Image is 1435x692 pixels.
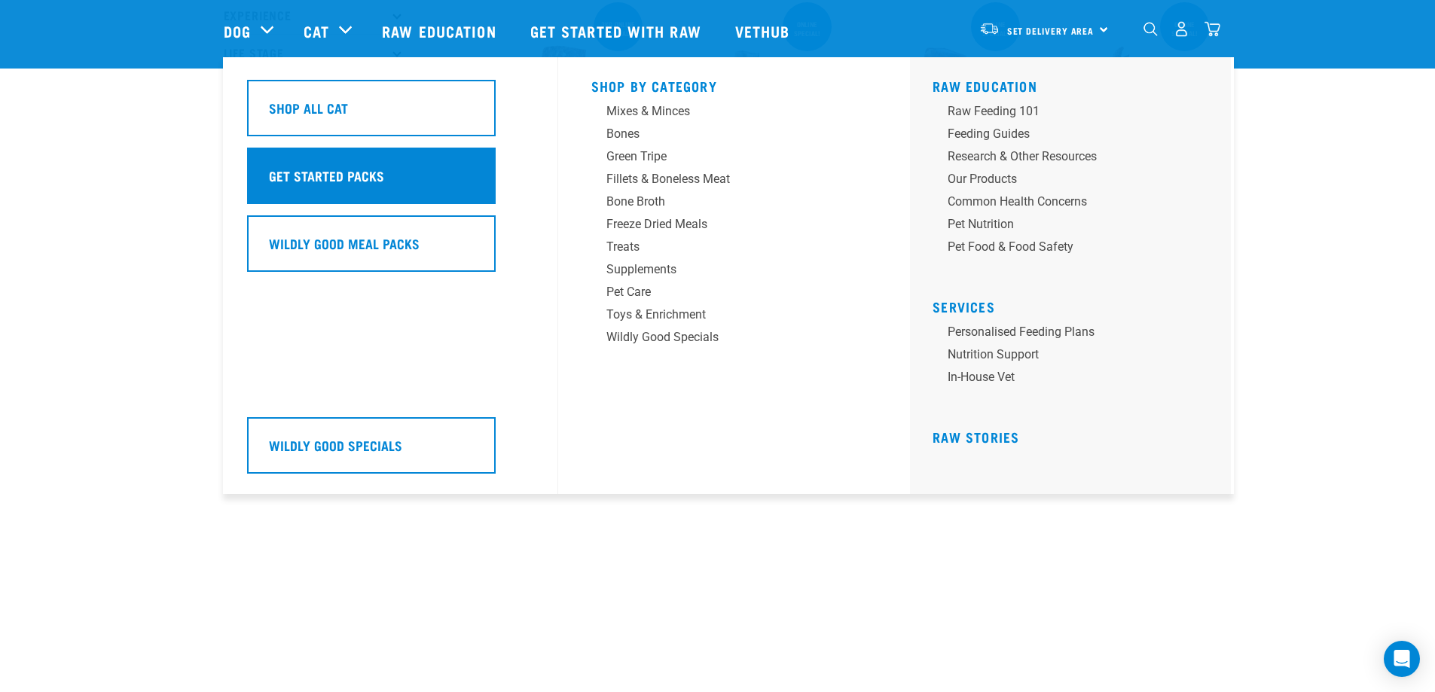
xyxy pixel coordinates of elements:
div: Pet Food & Food Safety [948,238,1183,256]
div: Raw Feeding 101 [948,102,1183,120]
a: Wildly Good Meal Packs [247,215,533,283]
div: Research & Other Resources [948,148,1183,166]
img: van-moving.png [979,22,1000,35]
h5: Shop All Cat [269,98,348,117]
a: Get Started Packs [247,148,533,215]
a: Cat [304,20,329,42]
a: Freeze Dried Meals [591,215,878,238]
a: Green Tripe [591,148,878,170]
div: Mixes & Minces [606,102,841,120]
a: Bones [591,125,878,148]
a: Treats [591,238,878,261]
img: home-icon@2x.png [1204,21,1220,37]
a: Pet Nutrition [933,215,1219,238]
h5: Get Started Packs [269,166,384,185]
a: Fillets & Boneless Meat [591,170,878,193]
a: Get started with Raw [515,1,720,61]
div: Open Intercom Messenger [1384,641,1420,677]
div: Green Tripe [606,148,841,166]
a: Raw Feeding 101 [933,102,1219,125]
a: Vethub [720,1,809,61]
a: Bone Broth [591,193,878,215]
a: Raw Education [933,82,1037,90]
div: Treats [606,238,841,256]
a: Personalised Feeding Plans [933,323,1219,346]
div: Supplements [606,261,841,279]
a: Research & Other Resources [933,148,1219,170]
a: Supplements [591,261,878,283]
span: Set Delivery Area [1007,28,1095,33]
div: Fillets & Boneless Meat [606,170,841,188]
h5: Wildly Good Meal Packs [269,233,420,253]
div: Bones [606,125,841,143]
a: In-house vet [933,368,1219,391]
a: Wildly Good Specials [247,417,533,485]
div: Bone Broth [606,193,841,211]
h5: Shop By Category [591,78,878,90]
a: Dog [224,20,251,42]
a: Raw Education [367,1,514,61]
a: Shop All Cat [247,80,533,148]
img: user.png [1174,21,1189,37]
div: Freeze Dried Meals [606,215,841,233]
a: Pet Food & Food Safety [933,238,1219,261]
div: Toys & Enrichment [606,306,841,324]
div: Feeding Guides [948,125,1183,143]
img: home-icon-1@2x.png [1143,22,1158,36]
a: Wildly Good Specials [591,328,878,351]
div: Common Health Concerns [948,193,1183,211]
a: Pet Care [591,283,878,306]
a: Mixes & Minces [591,102,878,125]
a: Raw Stories [933,433,1019,441]
div: Pet Nutrition [948,215,1183,233]
a: Common Health Concerns [933,193,1219,215]
a: Nutrition Support [933,346,1219,368]
a: Feeding Guides [933,125,1219,148]
div: Our Products [948,170,1183,188]
a: Toys & Enrichment [591,306,878,328]
div: Wildly Good Specials [606,328,841,346]
h5: Services [933,299,1219,311]
div: Pet Care [606,283,841,301]
h5: Wildly Good Specials [269,435,402,455]
a: Our Products [933,170,1219,193]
